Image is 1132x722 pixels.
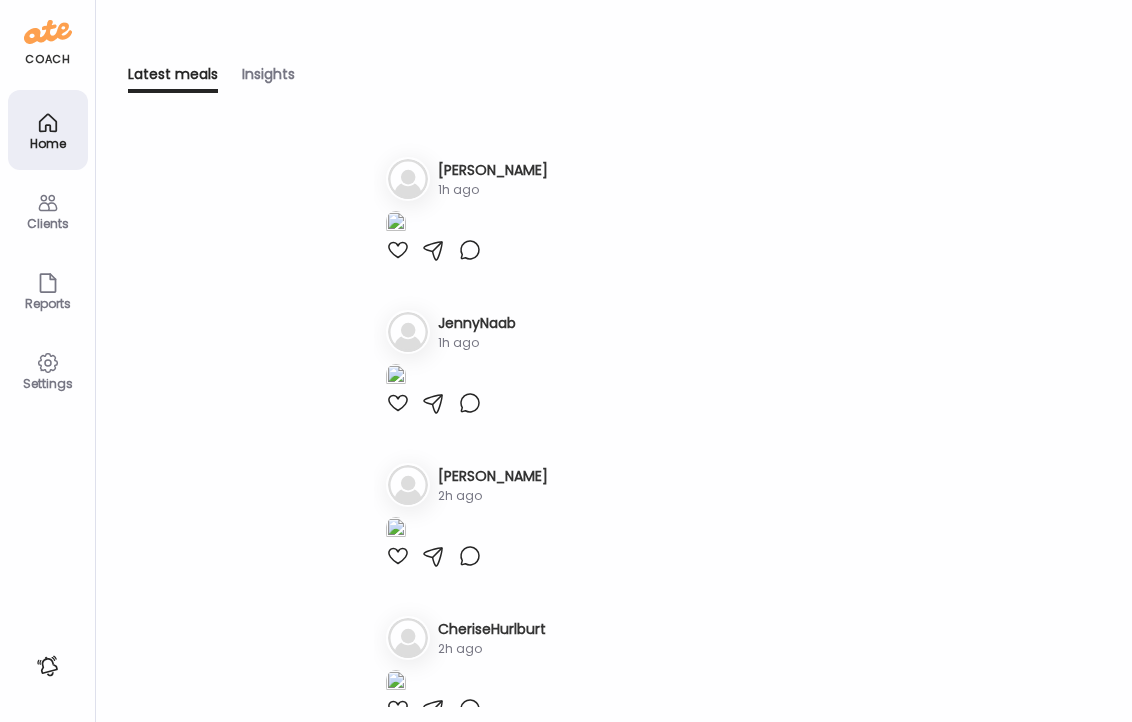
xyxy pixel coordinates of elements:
div: Clients [12,217,84,230]
img: images%2Fd9afHR96GpVfOqYeocL59a100Dx1%2FtMndFQ7sFRhg9d5Atw6Q%2FhndSzV3vrl4zRyKmYAdS_1080 [386,364,406,391]
div: coach [25,51,70,68]
div: Settings [12,377,84,390]
h3: [PERSON_NAME] [438,160,548,181]
img: bg-avatar-default.svg [388,618,428,658]
img: bg-avatar-default.svg [388,465,428,505]
div: Insights [242,64,295,93]
img: bg-avatar-default.svg [388,312,428,352]
div: 2h ago [438,640,546,658]
img: images%2FKctm46SuybbMQSXT8hwA8FvFJK03%2Fj0BEqBSwTaU9lN2EdyHX%2F6CidO0zlZq8knrSBk8qs_1080 [386,211,406,238]
div: 2h ago [438,487,548,505]
img: images%2FPx7obpQtcXfz5dvBTIw2MvHmXDg1%2Fc8QEmMzvRleenXCdLYxq%2FSK1wRVjwbdN5ZviepL1t_1080 [386,670,406,697]
div: 1h ago [438,334,516,352]
img: bg-avatar-default.svg [388,159,428,199]
div: Reports [12,297,84,310]
div: 1h ago [438,181,548,199]
img: ate [24,16,72,48]
img: images%2FSvn5Qe5nJCewKziEsdyIvX4PWjP2%2FGppFL3sSqALSXGmn0Lh7%2F6SPiVyAgg5behcL2D2PQ_1080 [386,517,406,544]
h3: [PERSON_NAME] [438,466,548,487]
h3: JennyNaab [438,313,516,334]
div: Home [12,137,84,150]
h3: CheriseHurlburt [438,619,546,640]
div: Latest meals [128,64,218,93]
